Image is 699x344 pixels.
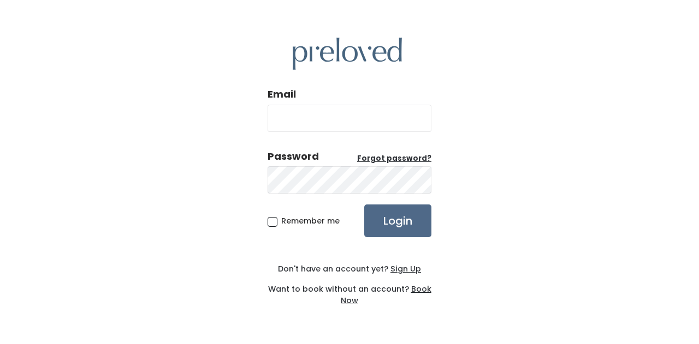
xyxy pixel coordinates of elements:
[388,263,421,274] a: Sign Up
[281,215,340,226] span: Remember me
[364,204,431,237] input: Login
[268,275,431,306] div: Want to book without an account?
[268,149,319,164] div: Password
[293,38,402,70] img: preloved logo
[341,283,431,306] a: Book Now
[357,153,431,164] a: Forgot password?
[268,263,431,275] div: Don't have an account yet?
[390,263,421,274] u: Sign Up
[268,87,296,101] label: Email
